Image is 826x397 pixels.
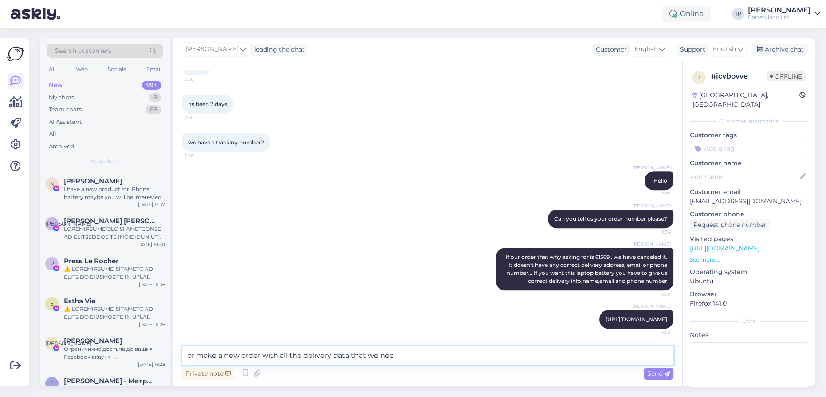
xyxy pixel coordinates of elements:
[690,234,808,244] p: Visited pages
[767,71,806,81] span: Offline
[185,76,218,83] span: 7:56
[606,316,667,322] a: [URL][DOMAIN_NAME]
[186,44,239,54] span: [PERSON_NAME]
[55,46,111,56] span: Search customers
[64,185,165,201] div: I have a new product for iPhone battery maybe you will be interested😁
[637,191,671,197] span: 9:33
[49,81,63,90] div: New
[698,74,700,81] span: i
[50,180,54,187] span: K
[637,329,671,336] span: 10:11
[185,114,218,121] span: 7:56
[64,345,165,361] div: Ограничихме достъпа до вашия Facebook акаунт! - Непотвърждаването може да доведе до постоянно бло...
[633,303,671,310] span: [PERSON_NAME]
[138,361,165,368] div: [DATE] 18:28
[748,14,811,21] div: Batteryland Ltd
[149,93,161,102] div: 8
[634,44,657,54] span: English
[64,305,165,321] div: ⚠️ LOREMIPSUMD SITAMETC AD ELITS DO EIUSMODTE IN UTLA! Etdolor magnaaliq enimadminim veniamq nost...
[690,299,808,308] p: Firefox 141.0
[751,44,807,56] div: Archive chat
[662,6,711,22] div: Online
[690,117,808,125] div: Customer information
[188,101,227,107] span: its been 7 days
[45,220,92,227] span: [PERSON_NAME]
[506,254,669,284] span: If our order that why asking for is 61569 , we have canceled it. It doesn't have any correct deli...
[64,217,156,225] span: Л. Ирина
[690,267,808,277] p: Operating system
[49,130,56,139] div: All
[49,142,75,151] div: Archived
[142,81,161,90] div: 99+
[64,297,95,305] span: Estha Vie
[91,158,119,166] span: New chats
[182,368,234,380] div: Private note
[137,241,165,248] div: [DATE] 10:50
[690,277,808,286] p: Ubuntu
[50,380,54,387] span: С
[146,105,161,114] div: 68
[690,330,808,340] p: Notes
[711,71,767,82] div: # icvbovve
[677,45,705,54] div: Support
[690,256,808,264] p: See more ...
[637,291,671,298] span: 10:11
[748,7,821,21] a: [PERSON_NAME]Batteryland Ltd
[64,225,165,241] div: LOREMIPSUMDOLO SI AMETCONSE AD ELITSEDDOE TE INCIDIDUN UT LABOREET Dolorem Aliquaenima, mi veniam...
[653,177,667,184] span: Hello
[690,172,798,182] input: Add name
[50,300,54,307] span: E
[690,210,808,219] p: Customer phone
[64,377,156,385] span: Севинч Фучиджиева - Метрика ЕООД
[64,257,118,265] span: Press Le Rocher
[251,45,305,54] div: leading the chat
[690,317,808,325] div: Extra
[47,64,57,75] div: All
[64,337,122,345] span: Антония Балабанова
[139,281,165,288] div: [DATE] 11:36
[554,215,667,222] span: Can you tell us your order number please?
[732,8,744,20] div: TP
[145,64,163,75] div: Email
[64,177,122,185] span: Kelvin Xu
[106,64,128,75] div: Socials
[64,265,165,281] div: ⚠️ LOREMIPSUMD SITAMETC AD ELITS DO EIUSMODTE IN UTLA! Etdolor magnaaliq enimadminim veniamq nost...
[7,45,24,62] img: Askly Logo
[182,346,673,365] textarea: or make a new order with all the delivery data that we nee
[647,369,670,377] span: Send
[690,244,759,252] a: [URL][DOMAIN_NAME]
[74,64,90,75] div: Web
[633,241,671,247] span: [PERSON_NAME]
[748,7,811,14] div: [PERSON_NAME]
[49,118,82,127] div: AI Assistant
[633,164,671,171] span: [PERSON_NAME]
[45,340,92,347] span: [PERSON_NAME]
[690,197,808,206] p: [EMAIL_ADDRESS][DOMAIN_NAME]
[139,321,165,328] div: [DATE] 11:26
[690,290,808,299] p: Browser
[637,229,671,235] span: 9:34
[188,139,264,146] span: we have a tracking number?
[713,44,736,54] span: English
[49,105,82,114] div: Team chats
[690,187,808,197] p: Customer email
[185,152,218,159] span: 7:56
[592,45,627,54] div: Customer
[690,142,808,155] input: Add a tag
[633,202,671,209] span: [PERSON_NAME]
[50,260,54,267] span: P
[138,201,165,208] div: [DATE] 12:37
[692,91,799,109] div: [GEOGRAPHIC_DATA], [GEOGRAPHIC_DATA]
[690,131,808,140] p: Customer tags
[49,93,74,102] div: My chats
[690,219,770,231] div: Request phone number
[690,159,808,168] p: Customer name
